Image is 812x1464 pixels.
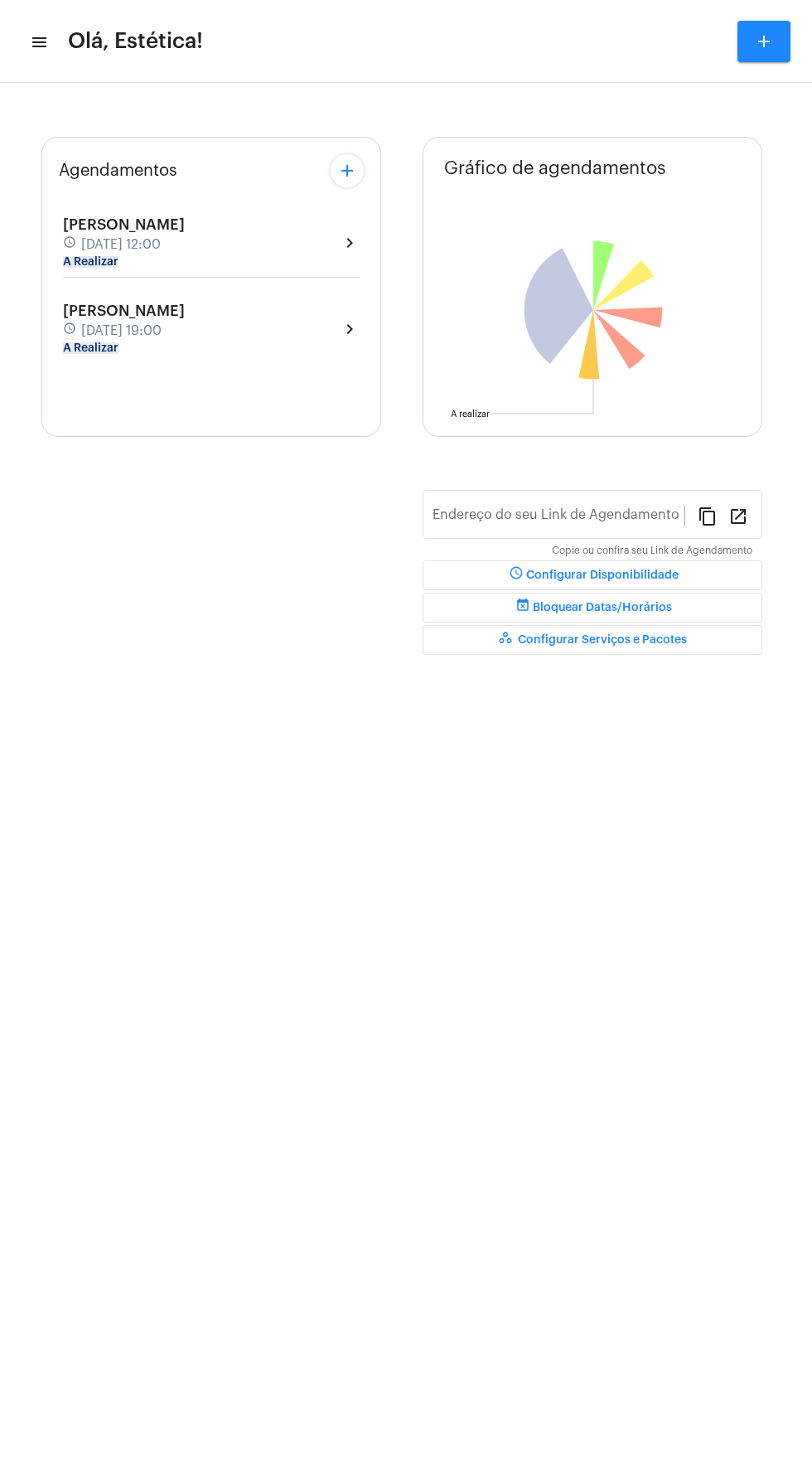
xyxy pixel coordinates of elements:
[337,161,357,181] mat-icon: add
[698,506,718,526] mat-icon: content_copy
[63,303,185,318] span: [PERSON_NAME]
[340,319,360,339] mat-icon: chevron_right
[498,630,518,650] mat-icon: workspaces_outlined
[754,32,774,51] mat-icon: add
[63,217,185,232] span: [PERSON_NAME]
[63,235,78,254] mat-icon: schedule
[81,323,162,338] span: [DATE] 19:00
[423,560,762,590] button: Configurar Disponibilidade
[451,410,490,419] text: A realizar
[444,158,666,178] span: Gráfico de agendamentos
[552,545,752,557] mat-hint: Copie ou confira seu Link de Agendamento
[423,625,762,655] button: Configurar Serviços e Pacotes
[506,570,679,581] span: Configurar Disponibilidade
[423,593,762,623] button: Bloquear Datas/Horários
[433,511,684,526] input: Link
[340,233,360,253] mat-icon: chevron_right
[63,322,78,340] mat-icon: schedule
[63,256,118,268] mat-chip: A Realizar
[63,342,118,354] mat-chip: A Realizar
[513,598,533,618] mat-icon: event_busy
[728,506,748,526] mat-icon: open_in_new
[81,237,161,252] span: [DATE] 12:00
[59,162,177,180] span: Agendamentos
[68,28,203,55] span: Olá, Estética!
[506,565,526,585] mat-icon: schedule
[30,32,46,52] mat-icon: sidenav icon
[498,634,687,646] span: Configurar Serviços e Pacotes
[513,602,672,613] span: Bloquear Datas/Horários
